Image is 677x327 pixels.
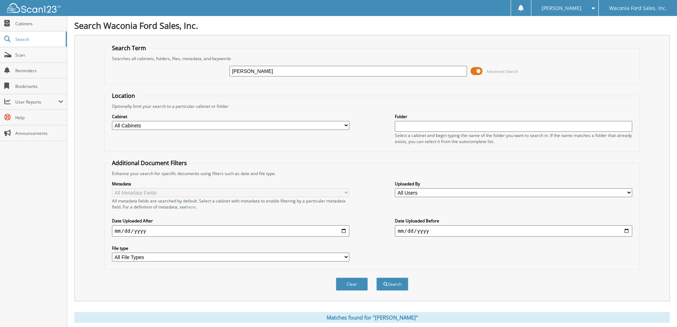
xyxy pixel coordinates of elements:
[112,245,349,251] label: File type
[108,170,636,176] div: Enhance your search for specific documents using filters such as date and file type.
[15,115,63,121] span: Help
[609,6,667,10] span: Waconia Ford Sales, Inc.
[7,3,60,13] img: scan123-logo-white.svg
[112,225,349,237] input: start
[15,52,63,58] span: Scan
[108,44,150,52] legend: Search Term
[542,6,581,10] span: [PERSON_NAME]
[395,225,632,237] input: end
[112,218,349,224] label: Date Uploaded After
[74,20,670,31] h1: Search Waconia Ford Sales, Inc.
[15,130,63,136] span: Announcements
[15,83,63,89] span: Bookmarks
[15,36,62,42] span: Search
[395,218,632,224] label: Date Uploaded Before
[74,312,670,323] div: Matches found for "[PERSON_NAME]"
[187,204,196,210] a: here
[112,181,349,187] label: Metadata
[395,114,632,120] label: Folder
[112,114,349,120] label: Cabinet
[395,132,632,144] div: Select a cabinet and begin typing the name of the folder you want to search in. If the name match...
[15,21,63,27] span: Cabinets
[376,278,408,291] button: Search
[108,103,636,109] div: Optionally limit your search to a particular cabinet or folder
[336,278,368,291] button: Clear
[15,68,63,74] span: Reminders
[395,181,632,187] label: Uploaded By
[15,99,58,105] span: User Reports
[112,198,349,210] div: All metadata fields are searched by default. Select a cabinet with metadata to enable filtering b...
[487,69,518,74] span: Advanced Search
[108,56,636,62] div: Searches all cabinets, folders, files, metadata, and keywords
[108,159,190,167] legend: Additional Document Filters
[108,92,139,100] legend: Location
